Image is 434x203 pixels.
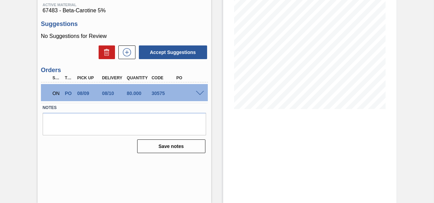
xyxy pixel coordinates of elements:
[139,45,207,59] button: Accept Suggestions
[125,91,152,96] div: 80.000
[43,3,206,7] span: Active Material
[150,76,176,80] div: Code
[63,91,75,96] div: Purchase order
[53,91,61,96] p: ON
[43,8,206,14] span: 67483 - Beta-Carotine 5%
[51,76,62,80] div: Step
[150,91,176,96] div: 30575
[175,76,201,80] div: PO
[75,76,102,80] div: Pick up
[63,76,75,80] div: Type
[41,67,208,74] h3: Orders
[135,45,208,60] div: Accept Suggestions
[43,103,206,113] label: Notes
[125,76,152,80] div: Quantity
[51,86,62,101] div: Negotiating Order
[100,76,127,80] div: Delivery
[41,33,208,39] p: No Suggestions for Review
[41,21,208,28] h3: Suggestions
[115,45,135,59] div: New suggestion
[100,91,127,96] div: 08/10/2025
[95,45,115,59] div: Delete Suggestions
[137,139,205,153] button: Save notes
[75,91,102,96] div: 08/09/2025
